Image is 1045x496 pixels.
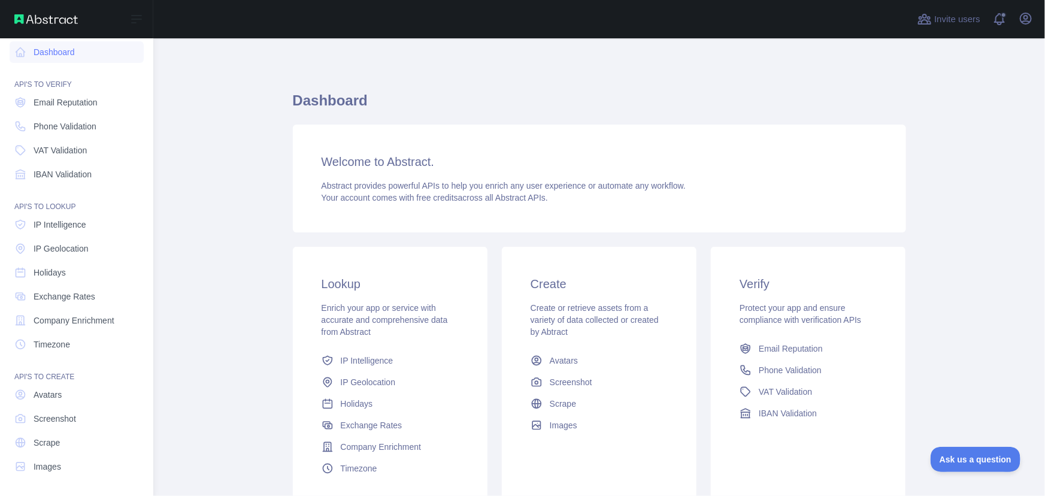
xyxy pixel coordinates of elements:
a: Company Enrichment [317,436,464,458]
a: IBAN Validation [735,403,882,424]
a: Avatars [526,350,673,371]
span: IP Intelligence [341,355,393,367]
a: Screenshot [526,371,673,393]
a: Email Reputation [735,338,882,359]
span: Timezone [341,462,377,474]
a: Images [10,456,144,477]
span: Phone Validation [34,120,96,132]
img: Abstract API [14,14,78,24]
a: Company Enrichment [10,310,144,331]
span: Your account comes with across all Abstract APIs. [322,193,548,202]
h3: Verify [740,276,877,292]
span: Screenshot [34,413,76,425]
span: Avatars [550,355,578,367]
iframe: Toggle Customer Support [931,447,1021,472]
span: Holidays [34,267,66,279]
span: IP Intelligence [34,219,86,231]
span: VAT Validation [34,144,87,156]
h3: Lookup [322,276,459,292]
h3: Create [531,276,668,292]
span: Images [550,419,577,431]
a: Holidays [10,262,144,283]
span: free credits [417,193,458,202]
span: Images [34,461,61,473]
span: Invite users [934,13,980,26]
a: VAT Validation [735,381,882,403]
span: Abstract provides powerful APIs to help you enrich any user experience or automate any workflow. [322,181,686,190]
span: Protect your app and ensure compliance with verification APIs [740,303,861,325]
span: IBAN Validation [759,407,817,419]
span: IP Geolocation [34,243,89,255]
a: IP Geolocation [10,238,144,259]
a: VAT Validation [10,140,144,161]
span: Scrape [550,398,576,410]
a: Holidays [317,393,464,415]
span: Scrape [34,437,60,449]
span: Email Reputation [34,96,98,108]
a: Avatars [10,384,144,406]
a: Images [526,415,673,436]
span: IP Geolocation [341,376,396,388]
a: IP Intelligence [317,350,464,371]
a: Screenshot [10,408,144,430]
h3: Welcome to Abstract. [322,153,877,170]
span: Avatars [34,389,62,401]
span: Create or retrieve assets from a variety of data collected or created by Abtract [531,303,659,337]
a: Dashboard [10,41,144,63]
div: API'S TO CREATE [10,358,144,382]
a: IBAN Validation [10,164,144,185]
a: Scrape [526,393,673,415]
a: Email Reputation [10,92,144,113]
span: Holidays [341,398,373,410]
a: Phone Validation [735,359,882,381]
span: Company Enrichment [34,314,114,326]
a: Phone Validation [10,116,144,137]
button: Invite users [915,10,983,29]
span: Company Enrichment [341,441,422,453]
span: Exchange Rates [341,419,402,431]
a: Exchange Rates [10,286,144,307]
a: IP Geolocation [317,371,464,393]
span: IBAN Validation [34,168,92,180]
div: API'S TO VERIFY [10,65,144,89]
a: Scrape [10,432,144,453]
span: VAT Validation [759,386,812,398]
a: Exchange Rates [317,415,464,436]
a: Timezone [10,334,144,355]
span: Email Reputation [759,343,823,355]
span: Phone Validation [759,364,822,376]
div: API'S TO LOOKUP [10,187,144,211]
span: Exchange Rates [34,291,95,303]
a: IP Intelligence [10,214,144,235]
h1: Dashboard [293,91,906,120]
a: Timezone [317,458,464,479]
span: Enrich your app or service with accurate and comprehensive data from Abstract [322,303,448,337]
span: Screenshot [550,376,592,388]
span: Timezone [34,338,70,350]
